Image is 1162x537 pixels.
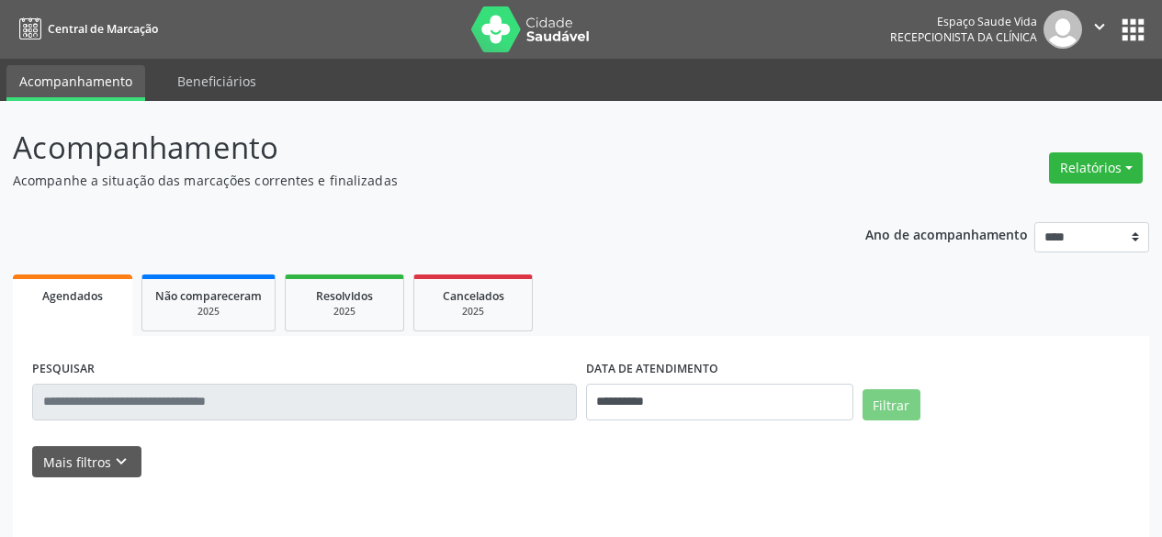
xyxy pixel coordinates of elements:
button:  [1082,10,1117,49]
span: Resolvidos [316,288,373,304]
span: Não compareceram [155,288,262,304]
p: Ano de acompanhamento [865,222,1028,245]
p: Acompanhe a situação das marcações correntes e finalizadas [13,171,808,190]
button: Mais filtroskeyboard_arrow_down [32,446,141,478]
button: apps [1117,14,1149,46]
label: DATA DE ATENDIMENTO [586,355,718,384]
div: 2025 [299,305,390,319]
button: Filtrar [863,389,920,420]
div: 2025 [155,305,262,319]
div: 2025 [427,305,519,319]
p: Acompanhamento [13,125,808,171]
a: Central de Marcação [13,14,158,44]
a: Acompanhamento [6,65,145,101]
span: Central de Marcação [48,21,158,37]
i: keyboard_arrow_down [111,452,131,472]
img: img [1044,10,1082,49]
span: Cancelados [443,288,504,304]
span: Recepcionista da clínica [890,29,1037,45]
button: Relatórios [1049,152,1143,184]
div: Espaço Saude Vida [890,14,1037,29]
a: Beneficiários [164,65,269,97]
label: PESQUISAR [32,355,95,384]
span: Agendados [42,288,103,304]
i:  [1089,17,1110,37]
